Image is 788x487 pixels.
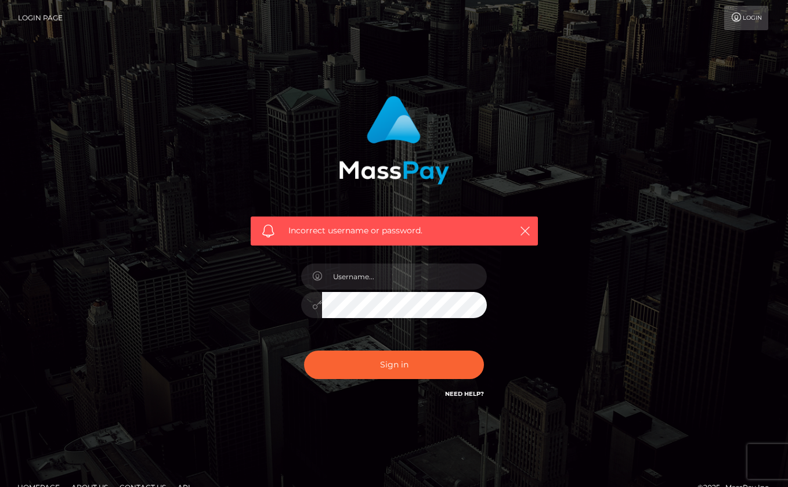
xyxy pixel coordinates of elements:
[322,264,487,290] input: Username...
[288,225,500,237] span: Incorrect username or password.
[304,351,484,379] button: Sign in
[339,96,449,185] img: MassPay Login
[445,390,484,398] a: Need Help?
[18,6,63,30] a: Login Page
[724,6,768,30] a: Login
